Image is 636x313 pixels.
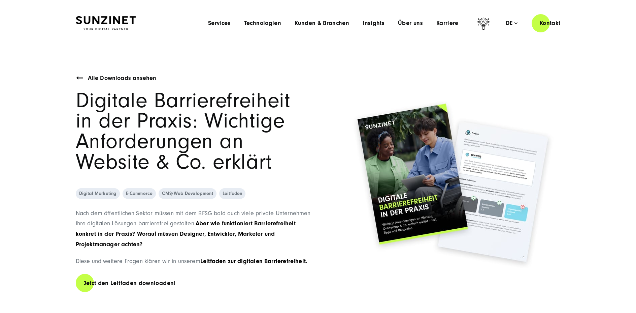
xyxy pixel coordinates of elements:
[219,188,246,199] a: Leitfaden
[436,20,459,27] a: Karriere
[76,208,313,250] p: Nach dem öffentlichen Sektor müssen mit dem BFSG bald auch viele private Unternehmen ihre digital...
[398,20,423,27] a: Über uns
[345,75,561,291] img: Vorschau auf das Whitepaper von SUNZINET zu digitaler Barrierefreiheit, das wichtige Anforderunge...
[363,20,384,27] a: Insights
[123,188,156,199] a: E-Commerce
[76,256,313,267] p: Diese und weitere Fragen klären wir in unserem
[88,73,157,84] a: Alle Downloads ansehen
[76,274,184,293] a: Jetzt den Leitfaden downloaden!
[76,16,136,30] img: SUNZINET Full Service Digital Agentur
[506,20,517,27] div: de
[88,75,157,82] span: Alle Downloads ansehen
[76,220,296,248] span: Aber wie funktioniert Barrierefreiheit konkret in der Praxis? Worauf müssen Designer, Entwickler,...
[244,20,281,27] a: Technologien
[159,188,216,199] a: CMS/Web Development
[295,20,349,27] a: Kunden & Branchen
[76,188,120,199] a: Digital Marketing
[208,20,231,27] a: Services
[532,13,569,33] a: Kontakt
[200,258,307,265] span: Leitfaden zur digitalen Barrierefreiheit.
[76,88,291,174] span: Digitale Barrierefreiheit in der Praxis: Wichtige Anforderungen an Website & Co. erklärt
